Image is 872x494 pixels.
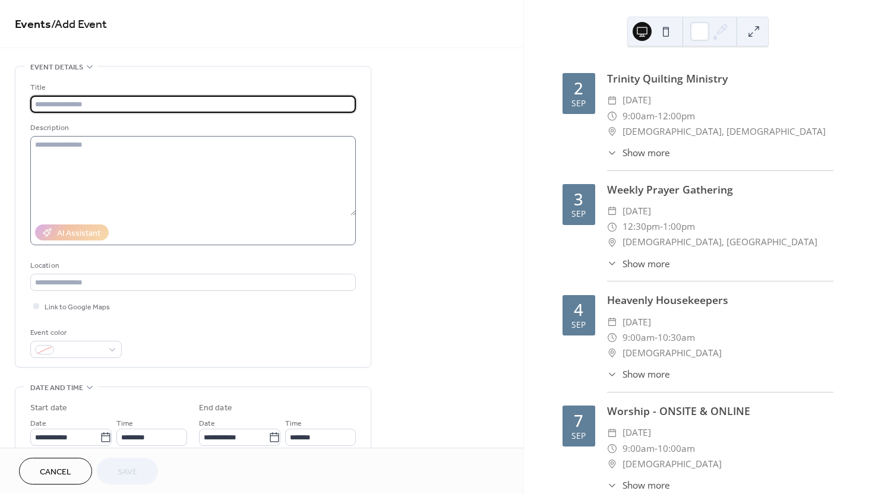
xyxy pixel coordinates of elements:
[623,235,817,250] span: [DEMOGRAPHIC_DATA], [GEOGRAPHIC_DATA]
[30,382,83,394] span: Date and time
[623,219,660,235] span: 12:30pm
[607,257,618,271] div: ​
[15,13,51,36] a: Events
[574,302,583,318] div: 4
[660,219,663,235] span: -
[623,330,655,346] span: 9:00am
[623,368,670,381] span: Show more
[607,441,618,457] div: ​
[663,219,695,235] span: 1:00pm
[607,219,618,235] div: ​
[607,146,670,160] button: ​Show more
[116,417,133,430] span: Time
[45,301,110,313] span: Link to Google Maps
[623,457,722,472] span: [DEMOGRAPHIC_DATA]
[40,466,71,479] span: Cancel
[30,81,353,94] div: Title
[571,432,586,440] div: Sep
[607,204,618,219] div: ​
[574,80,583,97] div: 2
[607,346,618,361] div: ​
[30,122,353,134] div: Description
[574,191,583,208] div: 3
[623,257,670,271] span: Show more
[199,402,232,414] div: End date
[607,425,618,441] div: ​
[623,346,722,361] span: [DEMOGRAPHIC_DATA]
[623,425,651,441] span: [DATE]
[607,71,833,86] div: Trinity Quilting Ministry
[571,321,586,329] div: Sep
[30,417,46,430] span: Date
[623,479,670,492] span: Show more
[655,441,658,457] span: -
[607,109,618,124] div: ​
[623,109,655,124] span: 9:00am
[30,61,83,74] span: Event details
[607,368,618,381] div: ​
[607,257,670,271] button: ​Show more
[607,330,618,346] div: ​
[623,204,651,219] span: [DATE]
[655,330,658,346] span: -
[574,413,583,429] div: 7
[19,458,92,484] button: Cancel
[607,292,833,308] div: Heavenly Housekeepers
[571,99,586,107] div: Sep
[607,146,618,160] div: ​
[623,146,670,160] span: Show more
[607,315,618,330] div: ​
[623,315,651,330] span: [DATE]
[607,182,833,197] div: Weekly Prayer Gathering
[285,417,302,430] span: Time
[623,93,651,108] span: [DATE]
[607,403,833,419] div: Worship - ONSITE & ONLINE
[607,93,618,108] div: ​
[571,210,586,218] div: Sep
[30,402,67,414] div: Start date
[199,417,215,430] span: Date
[623,441,655,457] span: 9:00am
[607,235,618,250] div: ​
[30,327,119,339] div: Event color
[607,368,670,381] button: ​Show more
[655,109,658,124] span: -
[30,259,353,272] div: Location
[658,441,695,457] span: 10:00am
[607,457,618,472] div: ​
[658,330,695,346] span: 10:30am
[658,109,695,124] span: 12:00pm
[607,479,618,492] div: ​
[51,13,107,36] span: / Add Event
[607,479,670,492] button: ​Show more
[623,124,826,140] span: [DEMOGRAPHIC_DATA], [DEMOGRAPHIC_DATA]
[607,124,618,140] div: ​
